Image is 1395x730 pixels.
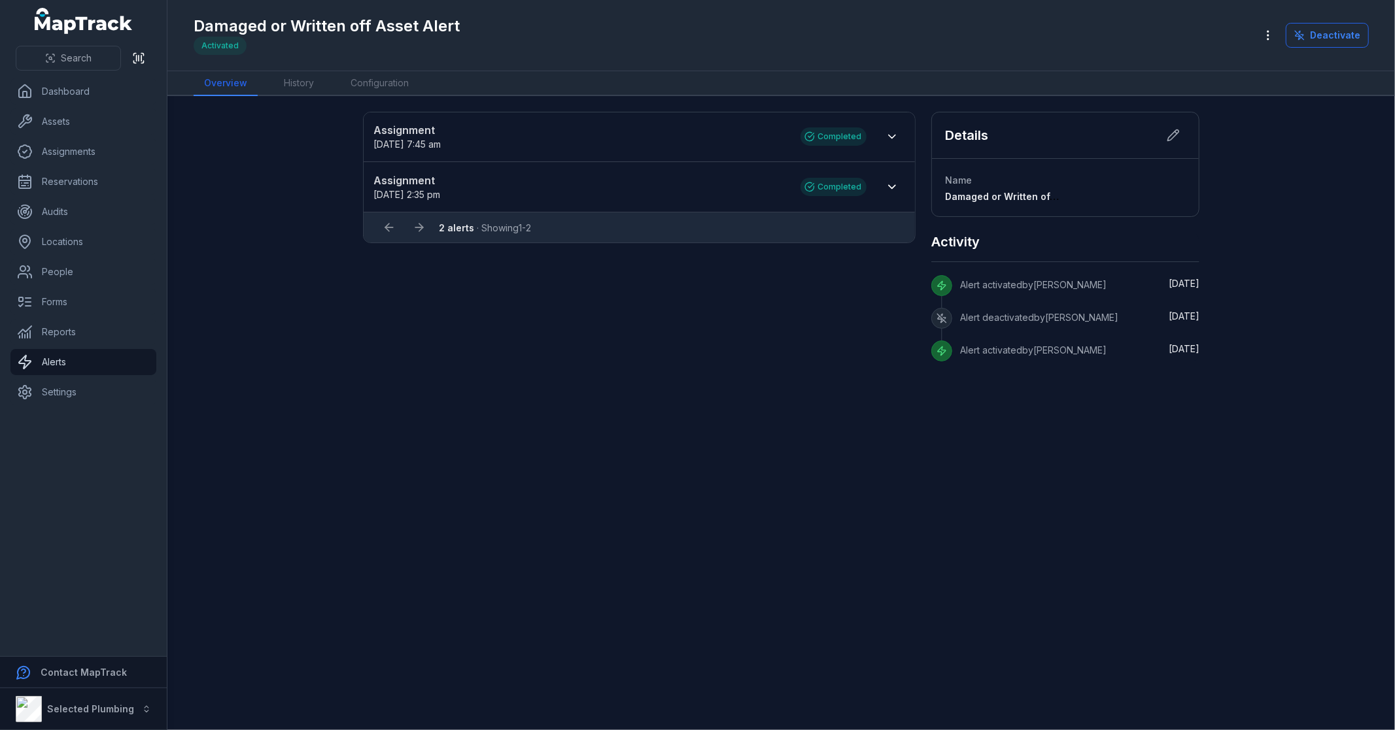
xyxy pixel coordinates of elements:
[374,173,787,201] a: Assignment[DATE] 2:35 pm
[801,178,867,196] div: Completed
[960,312,1118,323] span: Alert deactivated by [PERSON_NAME]
[35,8,133,34] a: MapTrack
[374,189,441,200] time: 3/26/2025, 2:35:00 PM
[1169,343,1199,354] time: 2/26/2025, 11:03:36 AM
[374,173,787,188] strong: Assignment
[1169,278,1199,289] time: 3/27/2025, 10:29:05 AM
[10,349,156,375] a: Alerts
[10,259,156,285] a: People
[1169,310,1199,322] time: 3/27/2025, 10:28:47 AM
[194,37,247,55] div: Activated
[194,16,460,37] h1: Damaged or Written off Asset Alert
[945,126,988,144] h2: Details
[10,169,156,195] a: Reservations
[374,122,787,138] strong: Assignment
[1286,23,1369,48] button: Deactivate
[273,71,324,96] a: History
[945,191,1106,202] span: Damaged or Written off Asset Alert
[10,78,156,105] a: Dashboard
[41,667,127,678] strong: Contact MapTrack
[374,189,441,200] span: [DATE] 2:35 pm
[801,127,867,146] div: Completed
[340,71,419,96] a: Configuration
[439,222,475,233] strong: 2 alerts
[10,139,156,165] a: Assignments
[1169,343,1199,354] span: [DATE]
[439,222,532,233] span: · Showing 1 - 2
[10,229,156,255] a: Locations
[10,199,156,225] a: Audits
[1169,310,1199,322] span: [DATE]
[194,71,258,96] a: Overview
[10,289,156,315] a: Forms
[374,139,441,150] span: [DATE] 7:45 am
[47,703,134,714] strong: Selected Plumbing
[374,139,441,150] time: 6/23/2025, 7:45:00 AM
[1169,278,1199,289] span: [DATE]
[960,279,1107,290] span: Alert activated by [PERSON_NAME]
[960,344,1107,356] span: Alert activated by [PERSON_NAME]
[10,108,156,135] a: Assets
[931,233,980,251] h2: Activity
[61,52,92,65] span: Search
[945,174,972,186] span: Name
[10,319,156,345] a: Reports
[10,379,156,405] a: Settings
[374,122,787,151] a: Assignment[DATE] 7:45 am
[16,46,121,71] button: Search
